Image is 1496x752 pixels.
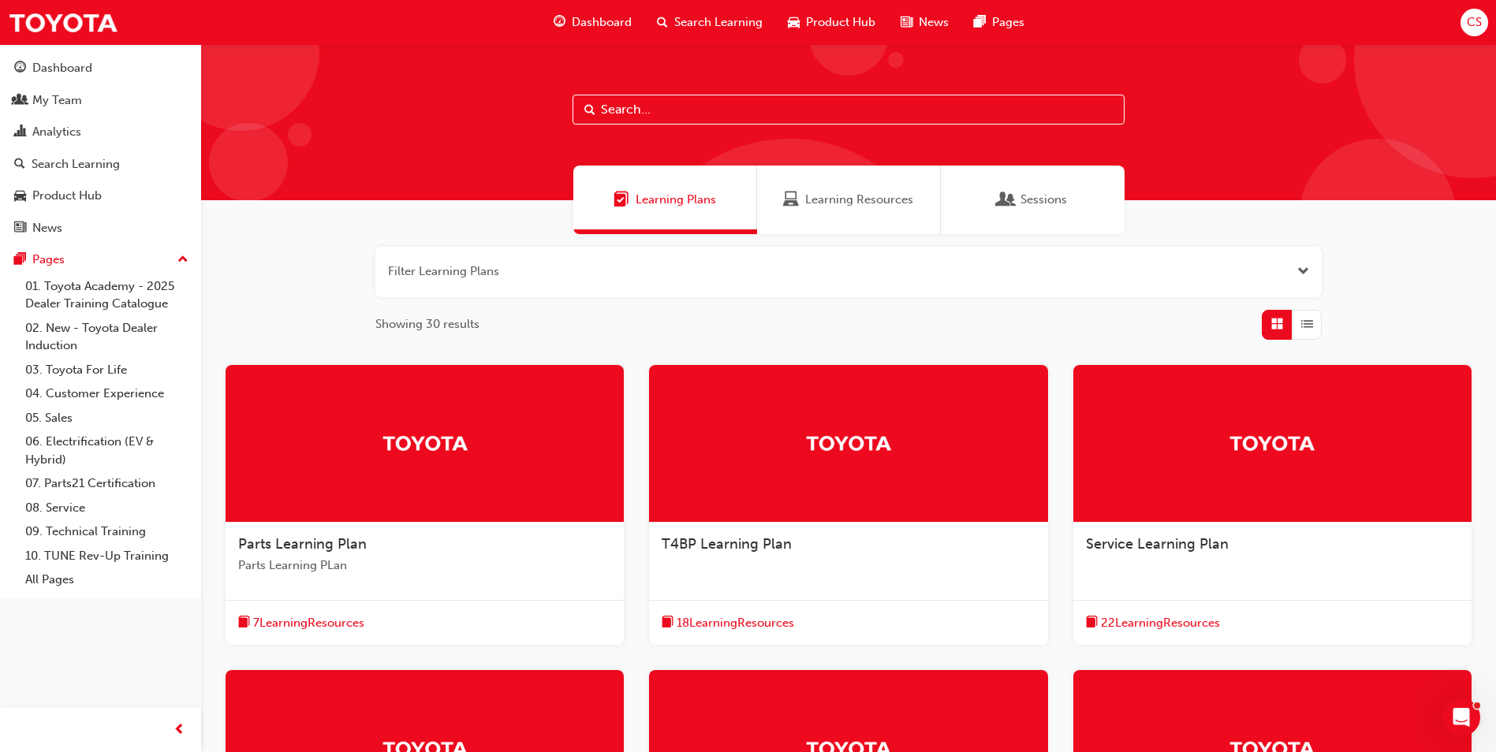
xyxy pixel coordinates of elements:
[1442,698,1480,736] iframe: Intercom live chat
[1086,535,1229,553] span: Service Learning Plan
[32,251,65,269] div: Pages
[32,91,82,110] div: My Team
[805,191,913,209] span: Learning Resources
[32,59,92,77] div: Dashboard
[788,13,800,32] span: car-icon
[6,54,195,83] a: Dashboard
[238,535,367,553] span: Parts Learning Plan
[775,6,888,39] a: car-iconProduct Hub
[173,720,185,740] span: prev-icon
[674,13,763,32] span: Search Learning
[614,191,629,209] span: Learning Plans
[644,6,775,39] a: search-iconSearch Learning
[6,150,195,179] a: Search Learning
[636,191,716,209] span: Learning Plans
[19,544,195,568] a: 10. TUNE Rev-Up Training
[19,358,195,382] a: 03. Toyota For Life
[375,315,479,333] span: Showing 30 results
[253,614,364,632] span: 7 Learning Resources
[32,187,102,205] div: Product Hub
[662,613,673,633] span: book-icon
[1467,13,1482,32] span: CS
[992,13,1024,32] span: Pages
[1301,315,1313,333] span: List
[901,13,912,32] span: news-icon
[657,13,668,32] span: search-icon
[14,125,26,140] span: chart-icon
[573,95,1125,125] input: Search...
[6,245,195,274] button: Pages
[541,6,644,39] a: guage-iconDashboard
[662,535,792,553] span: T4BP Learning Plan
[757,166,941,234] a: Learning ResourcesLearning Resources
[572,13,632,32] span: Dashboard
[19,496,195,520] a: 08. Service
[14,189,26,203] span: car-icon
[806,13,875,32] span: Product Hub
[14,61,26,76] span: guage-icon
[6,181,195,210] a: Product Hub
[554,13,565,32] span: guage-icon
[32,155,120,173] div: Search Learning
[1229,429,1315,456] img: Trak
[6,117,195,147] a: Analytics
[19,568,195,592] a: All Pages
[1101,614,1220,632] span: 22 Learning Resources
[238,613,250,633] span: book-icon
[19,519,195,544] a: 09. Technical Training
[677,614,794,632] span: 18 Learning Resources
[19,430,195,471] a: 06. Electrification (EV & Hybrid)
[8,5,118,40] img: Trak
[1297,262,1309,281] button: Open the filter
[6,214,195,243] a: News
[941,166,1125,234] a: SessionsSessions
[974,13,986,32] span: pages-icon
[1271,315,1283,333] span: Grid
[1086,613,1220,633] button: book-icon22LearningResources
[919,13,949,32] span: News
[6,50,195,245] button: DashboardMy TeamAnalyticsSearch LearningProduct HubNews
[32,219,62,237] div: News
[19,382,195,406] a: 04. Customer Experience
[6,86,195,115] a: My Team
[19,471,195,496] a: 07. Parts21 Certification
[1461,9,1488,36] button: CS
[1073,365,1472,646] a: TrakService Learning Planbook-icon22LearningResources
[573,166,757,234] a: Learning PlansLearning Plans
[19,274,195,316] a: 01. Toyota Academy - 2025 Dealer Training Catalogue
[961,6,1037,39] a: pages-iconPages
[783,191,799,209] span: Learning Resources
[382,429,468,456] img: Trak
[649,365,1047,646] a: TrakT4BP Learning Planbook-icon18LearningResources
[662,613,794,633] button: book-icon18LearningResources
[226,365,624,646] a: TrakParts Learning PlanParts Learning PLanbook-icon7LearningResources
[584,101,595,119] span: Search
[19,316,195,358] a: 02. New - Toyota Dealer Induction
[14,222,26,236] span: news-icon
[805,429,892,456] img: Trak
[1020,191,1067,209] span: Sessions
[238,613,364,633] button: book-icon7LearningResources
[998,191,1014,209] span: Sessions
[19,406,195,430] a: 05. Sales
[888,6,961,39] a: news-iconNews
[238,557,611,575] span: Parts Learning PLan
[14,253,26,267] span: pages-icon
[32,123,81,141] div: Analytics
[14,158,25,172] span: search-icon
[177,250,188,270] span: up-icon
[1086,613,1098,633] span: book-icon
[14,94,26,108] span: people-icon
